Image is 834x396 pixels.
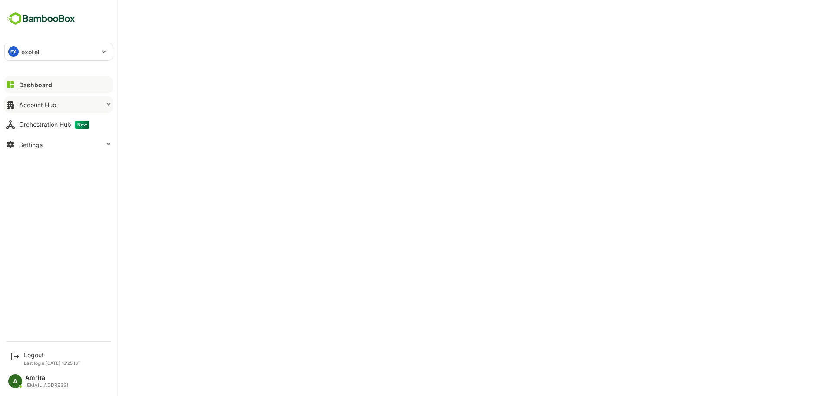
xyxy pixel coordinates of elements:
div: [EMAIL_ADDRESS] [25,383,68,388]
div: Orchestration Hub [19,121,89,129]
div: Logout [24,351,81,359]
div: Dashboard [19,81,52,89]
div: Amrita [25,374,68,382]
button: Orchestration HubNew [4,116,113,133]
p: Last login: [DATE] 16:25 IST [24,360,81,366]
button: Dashboard [4,76,113,93]
p: exotel [21,47,40,56]
button: Account Hub [4,96,113,113]
button: Settings [4,136,113,153]
img: BambooboxFullLogoMark.5f36c76dfaba33ec1ec1367b70bb1252.svg [4,10,78,27]
div: Settings [19,141,43,148]
span: New [75,121,89,129]
div: EX [8,46,19,57]
div: EXexotel [5,43,113,60]
div: A [8,374,22,388]
div: Account Hub [19,101,56,109]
